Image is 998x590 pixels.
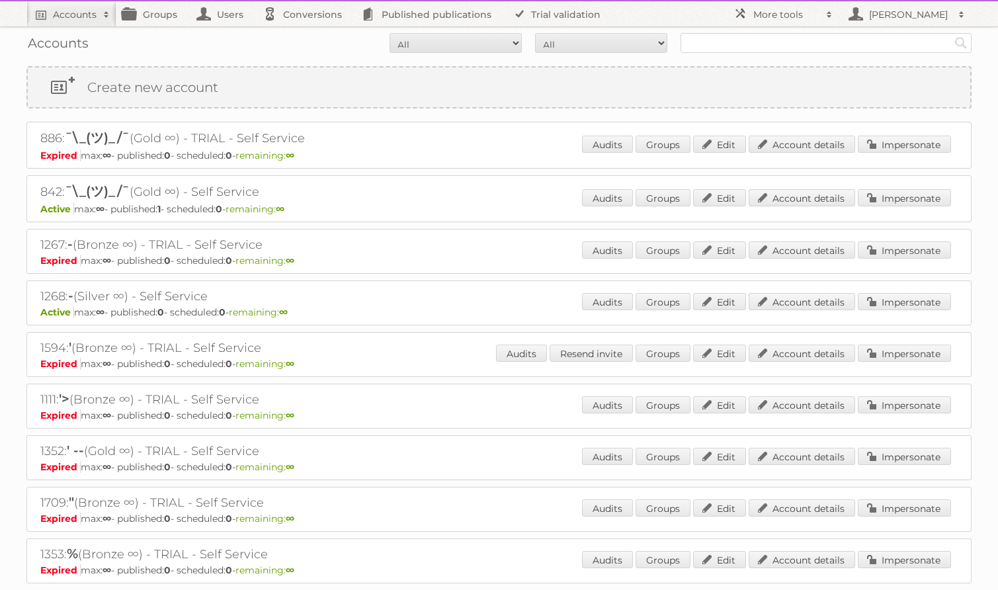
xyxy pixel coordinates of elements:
span: Active [40,203,74,215]
a: Create new account [28,67,970,107]
span: '> [59,391,69,407]
span: Expired [40,513,81,525]
a: Account details [749,293,855,310]
h2: 1709: (Bronze ∞) - TRIAL - Self Service [40,494,503,511]
strong: 0 [226,255,232,267]
span: remaining: [235,513,294,525]
a: Users [190,1,257,26]
a: Groups [636,448,690,465]
span: - [68,288,73,304]
span: remaining: [229,306,288,318]
a: Edit [693,448,746,465]
strong: ∞ [286,461,294,473]
input: Search [951,33,971,53]
p: max: - published: - scheduled: - [40,409,958,421]
p: max: - published: - scheduled: - [40,203,958,215]
strong: ∞ [286,409,294,421]
strong: ∞ [103,149,111,161]
a: Groups [636,499,690,517]
a: Edit [693,136,746,153]
a: More tools [727,1,839,26]
strong: ∞ [276,203,284,215]
a: Impersonate [858,293,951,310]
strong: 0 [164,513,171,525]
p: max: - published: - scheduled: - [40,513,958,525]
span: - [67,236,73,252]
strong: ∞ [103,564,111,576]
a: Audits [582,189,633,206]
a: Edit [693,345,746,362]
a: Impersonate [858,136,951,153]
span: Active [40,306,74,318]
a: Audits [582,499,633,517]
strong: 0 [226,513,232,525]
a: Account details [749,241,855,259]
span: Expired [40,149,81,161]
strong: 0 [226,409,232,421]
h2: 842: (Gold ∞) - Self Service [40,183,503,202]
span: Expired [40,564,81,576]
strong: ∞ [103,358,111,370]
strong: 0 [157,306,164,318]
span: Expired [40,358,81,370]
strong: 0 [226,149,232,161]
a: Audits [582,293,633,310]
p: max: - published: - scheduled: - [40,461,958,473]
a: Audits [582,448,633,465]
strong: 0 [226,564,232,576]
span: % [67,546,78,562]
a: Account details [749,396,855,413]
strong: 0 [219,306,226,318]
span: remaining: [235,149,294,161]
a: Edit [693,551,746,568]
a: Account details [749,345,855,362]
a: Impersonate [858,189,951,206]
a: Account details [749,499,855,517]
h2: More tools [753,8,819,21]
p: max: - published: - scheduled: - [40,149,958,161]
a: Account details [749,189,855,206]
span: remaining: [226,203,284,215]
h2: 1352: (Gold ∞) - TRIAL - Self Service [40,442,503,460]
h2: 1111: (Bronze ∞) - TRIAL - Self Service [40,391,503,408]
span: ' -- [67,442,84,458]
strong: 0 [164,564,171,576]
a: Audits [582,551,633,568]
a: Edit [693,293,746,310]
h2: 886: (Gold ∞) - TRIAL - Self Service [40,129,503,148]
a: Impersonate [858,499,951,517]
span: Expired [40,409,81,421]
span: remaining: [235,358,294,370]
span: " [69,494,74,510]
strong: 0 [216,203,222,215]
a: Edit [693,396,746,413]
a: Audits [582,136,633,153]
strong: ∞ [103,409,111,421]
h2: Accounts [53,8,97,21]
a: Accounts [26,1,116,26]
a: Groups [636,136,690,153]
h2: 1353: (Bronze ∞) - TRIAL - Self Service [40,546,503,563]
a: Resend invite [550,345,633,362]
a: Impersonate [858,241,951,259]
a: Groups [636,396,690,413]
strong: 1 [157,203,161,215]
h2: 1594: (Bronze ∞) - TRIAL - Self Service [40,339,503,357]
strong: ∞ [286,358,294,370]
a: Published publications [355,1,505,26]
strong: ∞ [103,513,111,525]
a: Audits [582,396,633,413]
a: Groups [636,293,690,310]
h2: [PERSON_NAME] [866,8,952,21]
a: Edit [693,241,746,259]
strong: 0 [164,149,171,161]
h2: 1268: (Silver ∞) - Self Service [40,288,503,305]
span: remaining: [235,255,294,267]
a: Audits [496,345,547,362]
a: Groups [116,1,190,26]
strong: ∞ [286,564,294,576]
p: max: - published: - scheduled: - [40,255,958,267]
span: remaining: [235,564,294,576]
a: Account details [749,448,855,465]
a: Audits [582,241,633,259]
